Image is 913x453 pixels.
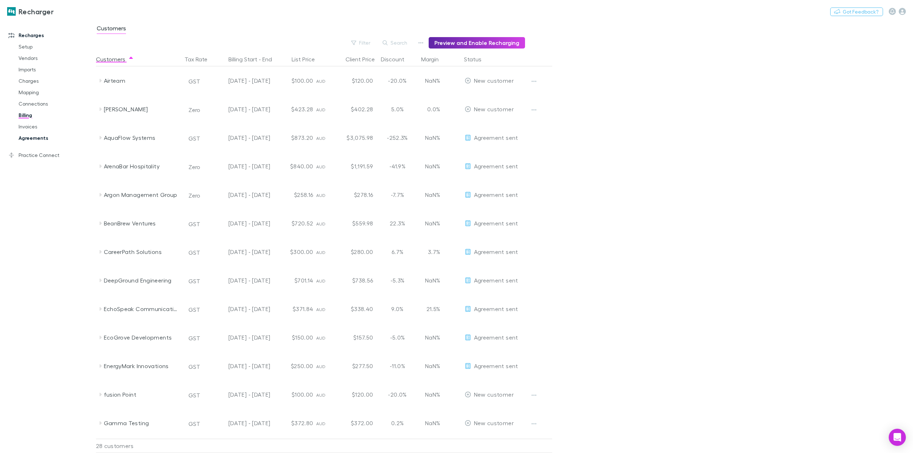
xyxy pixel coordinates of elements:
div: 9.0% [376,295,419,323]
div: 5.0% [376,95,419,123]
div: AquaFlow Systems [104,123,180,152]
span: New customer [474,391,514,398]
div: EcoGrove Developments [104,323,180,352]
p: NaN% [422,133,440,142]
div: $277.50 [333,352,376,380]
a: Connections [11,98,100,110]
div: $338.40 [333,295,376,323]
div: [DATE] - [DATE] [212,380,271,409]
div: [DATE] - [DATE] [212,152,271,180]
button: GST [185,418,203,429]
div: [PERSON_NAME]Zero[DATE] - [DATE]$423.28AUD$402.285.0%0.0%EditNew customer [96,95,556,123]
p: NaN% [422,219,440,228]
div: -20.0% [376,66,419,95]
button: Client Price [345,52,383,66]
div: Gamma Testing [104,409,180,437]
button: Customers [96,52,134,66]
div: $559.98 [333,209,376,238]
div: $100.00 [273,380,316,409]
div: [PERSON_NAME] [104,95,180,123]
div: $150.00 [273,323,316,352]
div: DeepGround Engineering [104,266,180,295]
span: AUD [316,78,326,84]
span: AUD [316,107,326,112]
span: AUD [316,221,326,226]
button: GST [185,390,203,401]
div: Airteam [104,66,180,95]
span: Customers [97,25,126,34]
div: $840.00 [273,152,316,180]
button: Preview and Enable Recharging [429,37,525,49]
span: Agreement sent [474,248,518,255]
div: AirteamGST[DATE] - [DATE]$100.00AUD$120.00-20.0%NaN%EditNew customer [96,66,556,95]
span: Agreement sent [474,163,518,169]
p: 3.7% [422,248,440,256]
p: NaN% [422,190,440,199]
div: DeepGround EngineeringGST[DATE] - [DATE]$701.14AUD$738.56-5.3%NaN%EditAgreement sent [96,266,556,295]
span: AUD [316,250,326,255]
div: EnergyMark Innovations [104,352,180,380]
div: 6.7% [376,238,419,266]
a: Mapping [11,87,100,98]
span: Agreement sent [474,334,518,341]
div: Argon Management GroupZero[DATE] - [DATE]$258.16AUD$278.16-7.7%NaN%EditAgreement sent [96,180,556,209]
button: GST [185,133,203,144]
span: New customer [474,77,514,84]
button: GST [185,247,203,258]
div: $250.00 [273,352,316,380]
button: Got Feedback? [830,7,883,16]
div: AquaFlow SystemsGST[DATE] - [DATE]$873.20AUD$3,075.98-252.3%NaN%EditAgreement sent [96,123,556,152]
div: Open Intercom Messenger [889,429,906,446]
div: $720.52 [273,209,316,238]
p: 21.5% [422,305,440,313]
p: NaN% [422,362,440,370]
a: Charges [11,75,100,87]
a: Invoices [11,121,100,132]
button: Search [379,39,412,47]
span: AUD [316,364,326,369]
a: Billing [11,110,100,121]
button: GST [185,76,203,87]
button: Status [464,52,490,66]
div: fusion PointGST[DATE] - [DATE]$100.00AUD$120.00-20.0%NaN%EditNew customer [96,380,556,409]
button: Zero [185,104,203,116]
button: GST [185,218,203,230]
span: AUD [316,307,326,312]
div: $738.56 [333,266,376,295]
div: 28 customers [96,439,182,453]
span: Agreement sent [474,277,518,284]
div: $372.80 [273,409,316,437]
button: GST [185,275,203,287]
span: Agreement sent [474,362,518,369]
p: 0.0% [422,105,440,113]
div: $371.84 [273,295,316,323]
div: [DATE] - [DATE] [212,123,271,152]
button: Discount [381,52,413,66]
div: $278.16 [333,180,376,209]
span: AUD [316,392,326,398]
button: GST [185,332,203,344]
div: Argon Management Group [104,180,180,209]
div: Tax Rate [185,52,216,66]
div: -5.0% [376,323,419,352]
div: -252.3% [376,123,419,152]
span: Agreement sent [474,305,518,312]
button: Filter [348,39,375,47]
div: [DATE] - [DATE] [212,66,271,95]
span: AUD [316,164,326,169]
div: [DATE] - [DATE] [212,209,271,238]
a: Vendors [11,52,100,64]
div: CareerPath SolutionsGST[DATE] - [DATE]$300.00AUD$280.006.7%3.7%EditAgreement sent [96,238,556,266]
div: $100.00 [273,66,316,95]
div: $120.00 [333,66,376,95]
div: EchoSpeak CommunicationsGST[DATE] - [DATE]$371.84AUD$338.409.0%21.5%EditAgreement sent [96,295,556,323]
span: AUD [316,136,326,141]
div: $120.00 [333,380,376,409]
div: BeanBrew VenturesGST[DATE] - [DATE]$720.52AUD$559.9822.3%NaN%EditAgreement sent [96,209,556,238]
span: AUD [316,193,326,198]
button: Billing Start - End [228,52,281,66]
a: Imports [11,64,100,75]
div: $423.28 [273,95,316,123]
div: ArenaBar HospitalityZero[DATE] - [DATE]$840.00AUD$1,191.59-41.9%NaN%EditAgreement sent [96,152,556,180]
